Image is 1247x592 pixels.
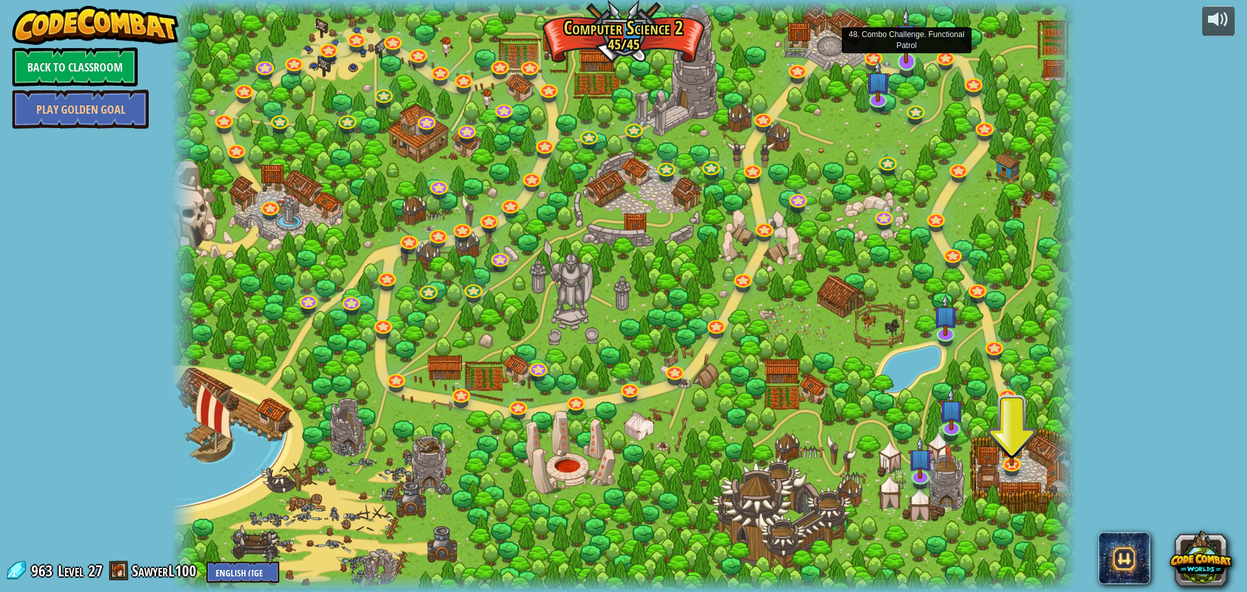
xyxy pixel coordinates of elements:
[908,437,932,479] img: level-banner-unstarted-subscriber.png
[1000,418,1024,466] img: level-banner-multiplayer.png
[933,294,957,336] img: level-banner-unstarted-subscriber.png
[1202,6,1235,36] button: Adjust volume
[894,8,918,63] img: level-banner-unstarted-subscriber.png
[12,90,149,129] a: Play Golden Goal
[12,47,138,86] a: Back to Classroom
[132,560,200,581] a: SawyerL100
[58,560,84,582] span: Level
[12,6,179,45] img: CodeCombat - Learn how to code by playing a game
[866,60,890,102] img: level-banner-unstarted-subscriber.png
[31,560,57,581] span: 963
[88,560,103,581] span: 27
[939,389,963,430] img: level-banner-unstarted-subscriber.png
